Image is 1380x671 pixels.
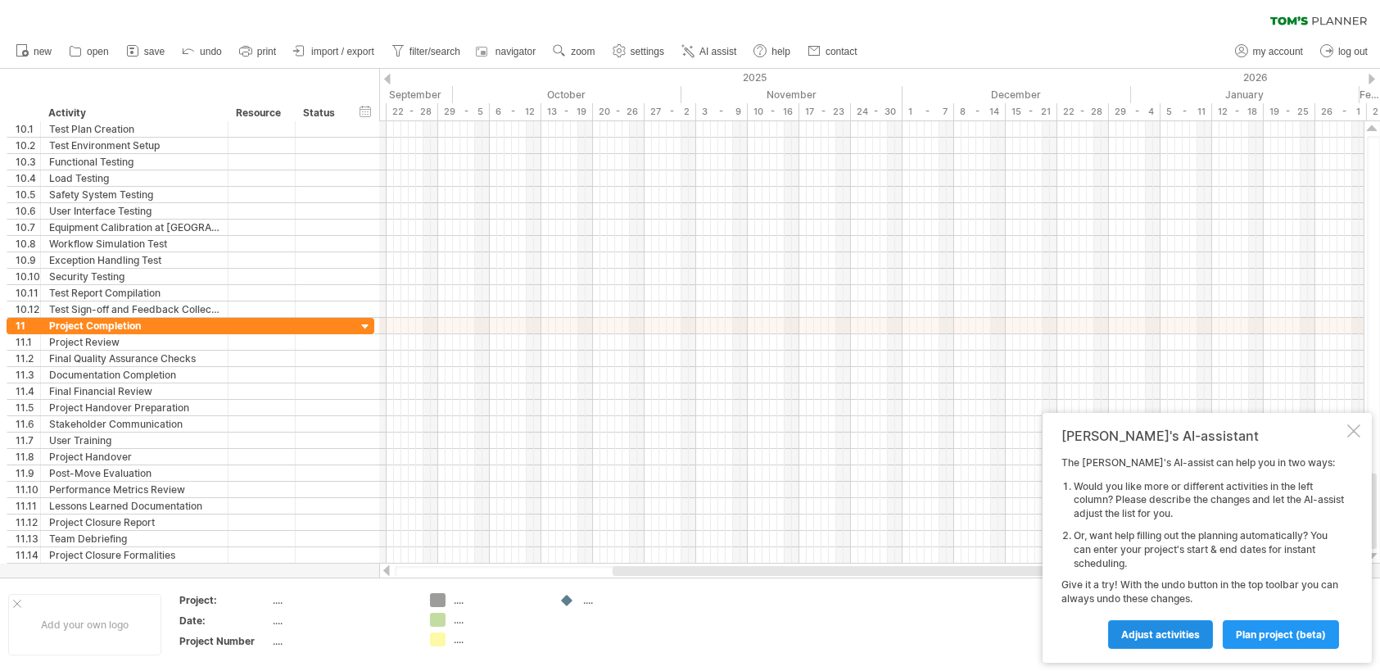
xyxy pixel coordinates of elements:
span: Adjust activities [1121,628,1200,641]
span: print [257,46,276,57]
span: navigator [495,46,536,57]
span: zoom [571,46,595,57]
div: User Training [49,433,219,448]
div: November 2025 [681,86,903,103]
span: plan project (beta) [1236,628,1326,641]
div: Team Debriefing [49,531,219,546]
div: 11.1 [16,334,40,350]
a: filter/search [387,41,465,62]
div: Project Handover Preparation [49,400,219,415]
div: 10.12 [16,301,40,317]
div: Status [303,105,339,121]
div: December 2025 [903,86,1131,103]
div: Project Review [49,334,219,350]
span: my account [1253,46,1303,57]
div: Performance Metrics Review [49,482,219,497]
div: 29 - 5 [438,103,490,120]
a: contact [803,41,862,62]
a: help [749,41,795,62]
div: 22 - 28 [1057,103,1109,120]
div: 11.3 [16,367,40,383]
a: import / export [289,41,379,62]
div: Security Testing [49,269,219,284]
div: User Interface Testing [49,203,219,219]
span: save [144,46,165,57]
a: plan project (beta) [1223,620,1339,649]
div: 22 - 28 [387,103,438,120]
div: Project Completion [49,318,219,333]
div: Add your own logo [8,594,161,655]
div: 8 - 14 [954,103,1006,120]
div: 10.7 [16,220,40,235]
div: Activity [48,105,219,121]
div: Functional Testing [49,154,219,170]
a: new [11,41,57,62]
div: October 2025 [453,86,681,103]
span: contact [826,46,857,57]
div: 11.11 [16,498,40,514]
div: Lessons Learned Documentation [49,498,219,514]
div: 11.13 [16,531,40,546]
div: 10 - 16 [748,103,799,120]
div: 11.6 [16,416,40,432]
div: 11.8 [16,449,40,465]
span: log out [1338,46,1368,57]
div: 20 - 26 [593,103,645,120]
div: 11.4 [16,383,40,399]
div: 11.12 [16,515,40,530]
div: Final Quality Assurance Checks [49,351,219,366]
div: .... [454,632,543,646]
a: open [65,41,114,62]
div: 15 - 21 [1006,103,1057,120]
div: .... [273,614,410,628]
div: 1 - 7 [903,103,954,120]
div: Equipment Calibration at [GEOGRAPHIC_DATA] [49,220,219,235]
span: undo [200,46,222,57]
div: 10.6 [16,203,40,219]
a: settings [609,41,669,62]
a: zoom [549,41,600,62]
div: Exception Handling Test [49,252,219,268]
div: .... [454,613,543,627]
div: 11.14 [16,547,40,563]
li: Would you like more or different activities in the left column? Please describe the changes and l... [1074,480,1344,521]
div: Date: [179,614,269,628]
div: 24 - 30 [851,103,903,120]
div: 12 - 18 [1212,103,1264,120]
div: 11 [16,318,40,333]
a: navigator [473,41,541,62]
a: log out [1316,41,1373,62]
div: 11.5 [16,400,40,415]
div: Project Closure Report [49,515,219,530]
div: 17 - 23 [799,103,851,120]
div: 10.3 [16,154,40,170]
div: 11.7 [16,433,40,448]
span: help [771,46,790,57]
div: Stakeholder Communication [49,416,219,432]
div: Test Report Compilation [49,285,219,301]
div: 10.10 [16,269,40,284]
div: Documentation Completion [49,367,219,383]
div: 19 - 25 [1264,103,1315,120]
div: 10.8 [16,236,40,252]
li: Or, want help filling out the planning automatically? You can enter your project's start & end da... [1074,529,1344,570]
div: Resource [236,105,286,121]
div: January 2026 [1131,86,1360,103]
div: Final Financial Review [49,383,219,399]
span: AI assist [699,46,736,57]
div: 10.2 [16,138,40,153]
a: my account [1231,41,1308,62]
span: new [34,46,52,57]
div: 10.5 [16,187,40,202]
div: Project: [179,593,269,607]
div: [PERSON_NAME]'s AI-assistant [1061,428,1344,444]
div: Test Environment Setup [49,138,219,153]
div: .... [454,593,543,607]
span: open [87,46,109,57]
div: .... [583,593,672,607]
div: 26 - 1 [1315,103,1367,120]
div: 27 - 2 [645,103,696,120]
div: 10.1 [16,121,40,137]
a: undo [178,41,227,62]
div: The [PERSON_NAME]'s AI-assist can help you in two ways: Give it a try! With the undo button in th... [1061,456,1344,648]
